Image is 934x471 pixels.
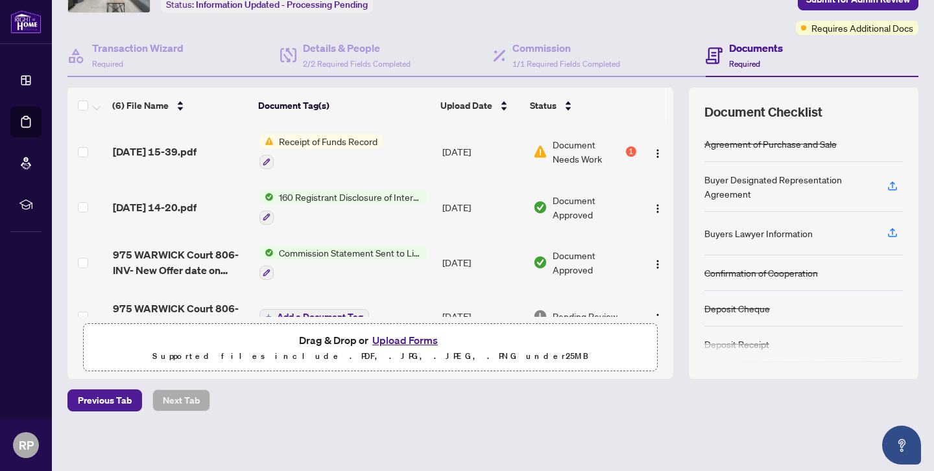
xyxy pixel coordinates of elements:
span: Required [729,59,760,69]
span: [DATE] 14-20.pdf [113,200,197,215]
img: Status Icon [259,134,274,148]
button: Logo [647,141,668,162]
span: 160 Registrant Disclosure of Interest - Acquisition ofProperty [274,190,427,204]
span: [DATE] 15-39.pdf [113,144,197,159]
button: Upload Forms [368,332,442,349]
button: Add a Document Tag [259,309,369,325]
button: Open asap [882,426,921,465]
h4: Transaction Wizard [92,40,184,56]
img: Document Status [533,309,547,323]
img: Document Status [533,255,547,270]
img: Status Icon [259,190,274,204]
th: Status [525,87,638,124]
img: Logo [653,259,663,270]
img: Document Status [533,144,547,159]
button: Status IconReceipt of Funds Record [259,134,383,169]
div: Buyer Designated Representation Agreement [704,172,872,201]
span: 1/1 Required Fields Completed [512,59,620,69]
img: Logo [653,313,663,323]
img: Status Icon [259,246,274,260]
span: RP [19,436,34,454]
button: Status IconCommission Statement Sent to Listing Brokerage [259,246,427,281]
button: Previous Tab [67,389,142,411]
span: 2/2 Required Fields Completed [303,59,411,69]
td: [DATE] [437,179,528,235]
p: Supported files include .PDF, .JPG, .JPEG, .PNG under 25 MB [91,349,649,364]
span: Previous Tab [78,390,132,411]
span: Pending Review [553,309,617,323]
div: Deposit Cheque [704,301,770,316]
img: logo [10,10,42,34]
button: Logo [647,252,668,273]
button: Status Icon160 Registrant Disclosure of Interest - Acquisition ofProperty [259,190,427,225]
span: Document Approved [553,193,636,222]
span: Add a Document Tag [277,312,363,321]
span: plus [265,314,272,320]
button: Logo [647,306,668,327]
button: Logo [647,197,668,218]
div: Agreement of Purchase and Sale [704,137,837,151]
span: Drag & Drop or [299,332,442,349]
th: Document Tag(s) [253,87,435,124]
span: Commission Statement Sent to Listing Brokerage [274,246,427,260]
button: Add a Document Tag [259,308,369,325]
div: Buyers Lawyer Information [704,226,813,240]
span: 975 WARWICK Court 806-INV- New Offer date on [DATE].pdf [113,247,249,278]
span: Document Approved [553,248,636,277]
div: Confirmation of Cooperation [704,266,818,280]
td: [DATE] [437,290,528,342]
span: Receipt of Funds Record [274,134,383,148]
img: Document Status [533,200,547,214]
th: (6) File Name [107,87,253,124]
td: [DATE] [437,124,528,179]
span: (6) File Name [112,98,169,113]
span: Drag & Drop orUpload FormsSupported files include .PDF, .JPG, .JPEG, .PNG under25MB [84,324,657,372]
td: [DATE] [437,235,528,291]
img: Logo [653,148,663,159]
span: Document Needs Work [553,137,623,166]
th: Upload Date [435,87,525,124]
div: Deposit Receipt [704,337,769,351]
span: Document Checklist [704,103,822,121]
h4: Details & People [303,40,411,56]
button: Next Tab [152,389,210,411]
img: Logo [653,203,663,214]
span: Upload Date [440,98,492,113]
span: Requires Additional Docs [811,21,913,35]
span: Status [530,98,557,113]
div: 1 [626,146,636,157]
h4: Documents [729,40,783,56]
h4: Commission [512,40,620,56]
span: 975 WARWICK Court 806-Trade Sheet-[PERSON_NAME] to Review - New Offer date on [DATE].pdf [113,301,249,332]
span: Required [92,59,123,69]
